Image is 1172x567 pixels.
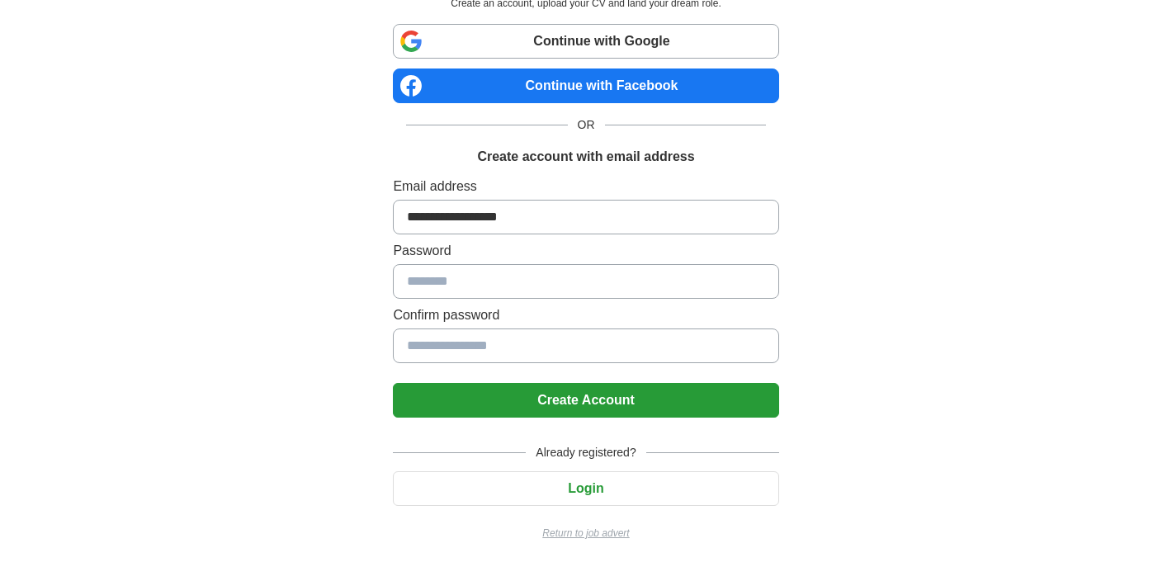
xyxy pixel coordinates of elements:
[526,444,645,461] span: Already registered?
[393,241,778,261] label: Password
[568,116,605,134] span: OR
[393,305,778,325] label: Confirm password
[393,471,778,506] button: Login
[393,177,778,196] label: Email address
[393,69,778,103] a: Continue with Facebook
[393,481,778,495] a: Login
[393,526,778,541] a: Return to job advert
[393,24,778,59] a: Continue with Google
[393,383,778,418] button: Create Account
[477,147,694,167] h1: Create account with email address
